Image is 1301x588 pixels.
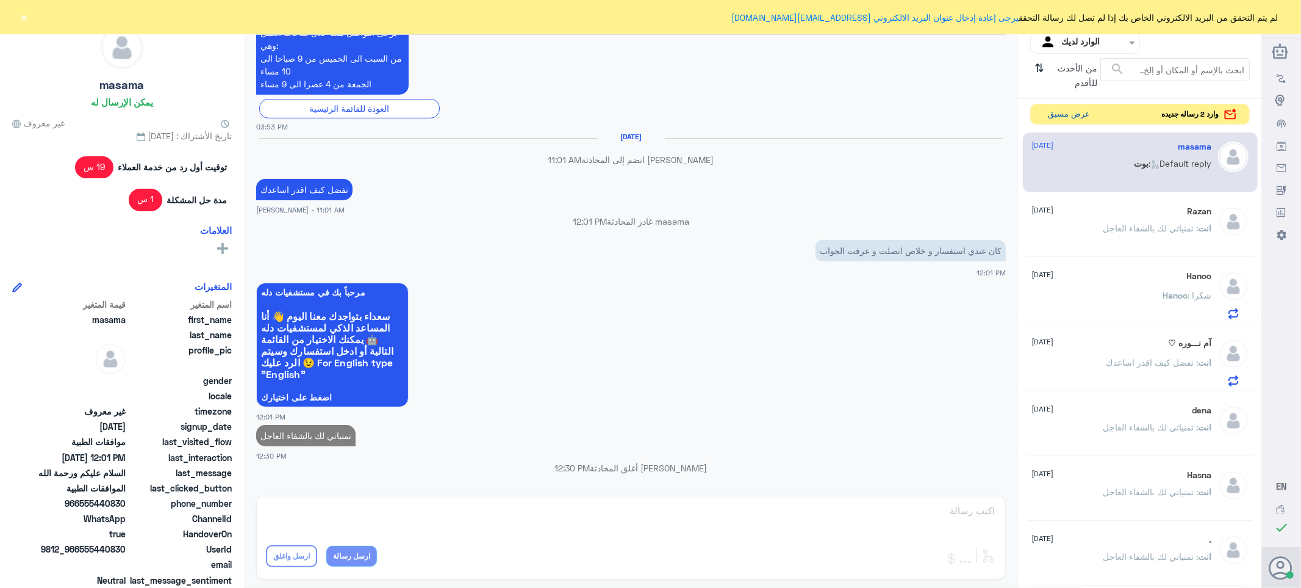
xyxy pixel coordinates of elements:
[1276,481,1287,492] span: EN
[37,574,126,587] span: 0
[37,543,126,556] span: 9812_966555440830
[1274,520,1289,535] i: check
[256,179,353,200] p: 30/8/2025, 11:01 AM
[815,240,1006,261] p: 30/8/2025, 12:01 PM
[1163,290,1188,300] span: Hanoo
[118,161,228,173] span: توقيت أول رد من خدمة العملاء
[259,99,440,118] div: العودة للقائمة الرئيسية
[1188,470,1212,481] h5: Hasna
[1199,357,1212,368] span: انت
[1101,59,1249,81] input: ابحث بالإسم أو المكان أو إلخ..
[1032,336,1054,347] span: [DATE]
[128,466,232,479] span: last_message
[128,512,232,525] span: ChannelId
[12,129,232,142] span: تاريخ الأشتراك : [DATE]
[256,412,285,422] span: 12:01 PM
[37,374,126,387] span: null
[256,153,1006,166] p: [PERSON_NAME] انضم إلى المحادثة
[1049,58,1100,93] span: من الأحدث للأقدم
[1218,338,1249,369] img: defaultAdmin.png
[1149,158,1212,169] span: : Default reply
[598,132,665,141] h6: [DATE]
[128,528,232,540] span: HandoverOn
[1199,422,1212,432] span: انت
[128,328,232,341] span: last_name
[1210,535,1212,545] h5: .
[1192,405,1212,416] h5: dena
[128,482,232,495] span: last_clicked_button
[266,545,317,567] button: ارسل واغلق
[1103,551,1199,562] span: : تمنياتي لك بالشفاء العاجل
[167,194,228,206] span: مدة حل المشكلة
[128,558,232,571] span: email
[18,11,30,23] button: ×
[256,215,1006,228] p: masama غادر المحادثة
[100,78,145,92] h5: masama
[75,156,114,178] span: 19 س
[128,405,232,418] span: timezone
[256,451,287,461] span: 12:30 PM
[195,281,232,292] h6: المتغيرات
[1199,487,1212,497] span: انت
[128,543,232,556] span: UserId
[37,435,126,448] span: موافقات الطبية
[128,574,232,587] span: last_message_sentiment
[555,463,590,473] span: 12:30 PM
[128,390,232,402] span: locale
[1103,422,1199,432] span: : تمنياتي لك بالشفاء العاجل
[1178,142,1212,152] h5: masama
[1043,104,1095,125] button: عرض مسبق
[256,205,345,215] span: [PERSON_NAME] - 11:01 AM
[1187,271,1212,281] h5: Hanoo
[1134,158,1149,169] span: بوت
[1103,487,1199,497] span: : تمنياتي لك بالشفاء العاجل
[37,466,126,479] span: السلام عليكم ورحمة الله
[261,310,404,380] span: سعداء بتواجدك معنا اليوم 👋 أنا المساعد الذكي لمستشفيات دله 🤖 يمكنك الاختيار من القائمة التالية أو...
[1162,109,1219,120] span: وارد 2 رساله جديده
[256,122,288,132] span: 03:53 PM
[37,497,126,510] span: 966555440830
[1103,223,1199,233] span: : تمنياتي لك بالشفاء العاجل
[37,313,126,326] span: masama
[101,27,143,68] img: defaultAdmin.png
[37,451,126,464] span: 2025-08-30T09:01:36.6793377Z
[128,374,232,387] span: gender
[1032,533,1054,544] span: [DATE]
[1106,357,1199,368] span: : تفضل كيف اقدر اساعدك
[1218,405,1249,436] img: defaultAdmin.png
[128,435,232,448] span: last_visited_flow
[1188,290,1212,300] span: : شكرا
[1110,62,1125,76] span: search
[37,482,126,495] span: الموافقات الطبية
[1032,205,1054,216] span: [DATE]
[256,462,1006,474] p: [PERSON_NAME] أغلق المحادثة
[200,225,232,236] h6: العلامات
[128,420,232,433] span: signup_date
[1169,338,1212,349] h5: آم نـــوره ♡
[1218,470,1249,501] img: defaultAdmin.png
[1270,556,1293,579] button: الصورة الشخصية
[37,390,126,402] span: null
[1218,142,1249,172] img: defaultAdmin.png
[12,117,65,129] span: غير معروف
[548,154,582,165] span: 11:01 AM
[261,393,404,402] span: اضغط على اختيارك
[128,344,232,372] span: profile_pic
[37,528,126,540] span: true
[732,12,1019,23] a: يرجى إعادة إدخال عنوان البريد الالكتروني [EMAIL_ADDRESS][DOMAIN_NAME]
[1218,206,1249,237] img: defaultAdmin.png
[37,405,126,418] span: غير معروف
[573,216,607,227] span: 12:01 PM
[977,269,1006,277] span: 12:01 PM
[1218,535,1249,565] img: defaultAdmin.png
[732,11,1278,24] span: لم يتم التحقق من البريد الالكتروني الخاص بك إذا لم تصل لك رسالة التحقق
[128,298,232,311] span: اسم المتغير
[91,96,153,107] h6: يمكن الإرسال له
[1032,140,1054,151] span: [DATE]
[1032,404,1054,415] span: [DATE]
[128,313,232,326] span: first_name
[256,425,356,446] p: 30/8/2025, 12:30 PM
[261,288,404,297] span: مرحباً بك في مستشفيات دله
[1218,271,1249,302] img: defaultAdmin.png
[1110,59,1125,79] button: search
